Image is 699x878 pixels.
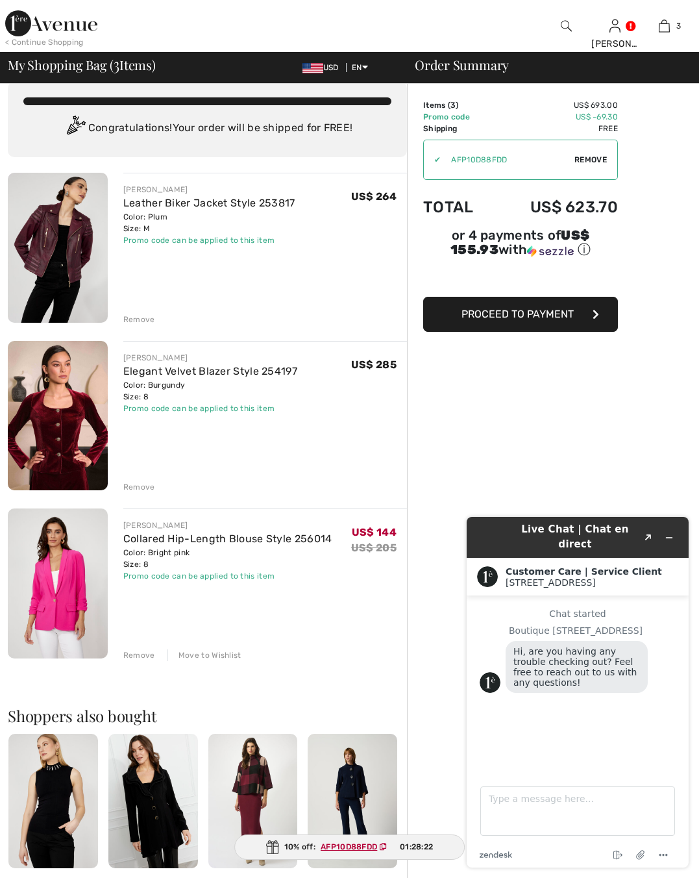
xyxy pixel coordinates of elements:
div: [PERSON_NAME] [591,37,639,51]
span: Chat [31,9,57,21]
img: search the website [561,18,572,34]
div: Order Summary [399,58,691,71]
div: 10% off: [234,834,465,860]
td: US$ 693.00 [494,99,618,111]
div: [PERSON_NAME] [123,184,295,195]
img: High-Waisted Flare Trousers Style 163099 [308,734,397,868]
div: Remove [123,481,155,493]
a: 3 [641,18,688,34]
td: Promo code [423,111,494,123]
span: US$ 155.93 [450,227,589,257]
td: Free [494,123,618,134]
td: US$ -69.30 [494,111,618,123]
div: ✔ [424,154,441,166]
img: Chic Sleeveless Mock Neck Pullover Style 253718 [8,734,98,868]
td: Items ( ) [423,99,494,111]
img: Shawl Collar Hip-Length Blazer Style 253045 [108,734,198,868]
h2: Shoppers also bought [8,708,407,723]
input: Promo code [441,140,574,179]
img: Plaid Jacquard Sweater Knit Top Style 243948 [208,734,298,868]
div: Promo code can be applied to this item [123,570,332,582]
span: 3 [450,101,456,110]
td: Total [423,185,494,229]
span: US$ 285 [351,358,397,371]
span: 3 [114,55,119,72]
span: US$ 144 [352,526,397,538]
div: [PERSON_NAME] [123,352,297,364]
div: Remove [123,314,155,325]
span: EN [352,63,368,72]
div: Remove [123,649,155,661]
img: Sezzle [527,245,574,257]
span: US$ 264 [351,190,397,203]
ins: AFP10D88FDD [321,842,377,851]
a: Collared Hip-Length Blouse Style 256014 [123,533,332,545]
img: Leather Biker Jacket Style 253817 [8,173,108,323]
img: Collared Hip-Length Blouse Style 256014 [8,508,108,658]
div: [PERSON_NAME] [123,520,332,531]
img: My Bag [659,18,670,34]
td: Shipping [423,123,494,134]
span: My Shopping Bag ( Items) [8,58,156,71]
span: 01:28:22 [400,841,433,853]
div: Color: Bright pink Size: 8 [123,547,332,570]
img: 1ère Avenue [5,10,97,36]
img: Gift.svg [266,840,279,854]
div: or 4 payments of with [423,229,618,258]
img: US Dollar [302,63,323,73]
img: Congratulation2.svg [62,116,88,142]
a: Leather Biker Jacket Style 253817 [123,197,295,209]
img: Elegant Velvet Blazer Style 254197 [8,341,108,491]
span: 3 [676,20,681,32]
img: My Info [609,18,620,34]
div: Move to Wishlist [167,649,241,661]
div: Congratulations! Your order will be shipped for FREE! [23,116,391,142]
div: < Continue Shopping [5,36,84,48]
span: Proceed to Payment [461,308,574,320]
iframe: To enrich screen reader interactions, please activate Accessibility in Grammarly extension settings [456,507,699,878]
button: Proceed to Payment [423,297,618,332]
a: Sign In [609,19,620,32]
div: or 4 payments ofUS$ 155.93withSezzle Click to learn more about Sezzle [423,229,618,263]
td: US$ 623.70 [494,185,618,229]
div: Color: Plum Size: M [123,211,295,234]
div: Promo code can be applied to this item [123,234,295,246]
span: USD [302,63,344,72]
div: Promo code can be applied to this item [123,403,297,414]
iframe: PayPal-paypal [423,263,618,292]
a: Elegant Velvet Blazer Style 254197 [123,365,297,377]
div: Color: Burgundy Size: 8 [123,379,297,403]
span: Remove [574,154,607,166]
s: US$ 205 [351,542,397,554]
